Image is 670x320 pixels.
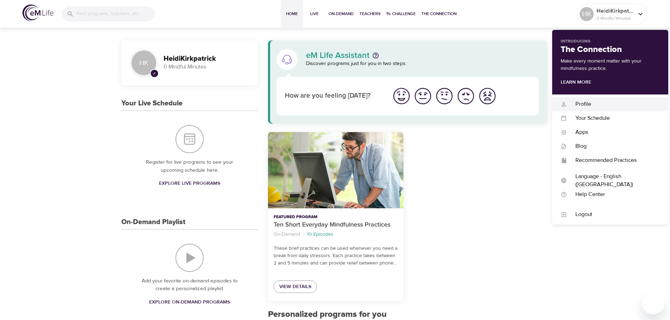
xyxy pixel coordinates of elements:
img: bad [456,86,476,106]
p: These brief practices can be used whenever you need a break from daily stressors. Each practice t... [274,245,398,267]
h2: Personalized programs for you [268,309,548,320]
a: View Details [274,280,317,293]
div: Help Center [567,190,660,198]
p: eM Life Assistant [306,51,370,60]
span: Teachers [359,10,381,18]
p: Make every moment matter with your mindfulness practice. [561,58,660,72]
p: Introducing [561,38,660,45]
a: Explore On-Demand Programs [146,296,233,309]
p: 10 Episodes [307,231,333,238]
img: good [413,86,433,106]
span: On-Demand [328,10,354,18]
div: Language - English ([GEOGRAPHIC_DATA]) [567,172,660,189]
button: Ten Short Everyday Mindfulness Practices [268,132,403,208]
div: Profile [567,100,660,108]
iframe: Button to launch messaging window [642,292,664,314]
button: I'm feeling great [391,85,412,107]
h3: On-Demand Playlist [121,218,185,226]
p: HeidiKirkpatrick [596,7,634,15]
img: great [392,86,411,106]
button: I'm feeling worst [477,85,498,107]
h3: HeidiKirkpatrick [164,55,250,63]
p: How are you feeling [DATE]? [285,91,382,101]
p: Ten Short Everyday Mindfulness Practices [274,220,398,230]
p: Register for live programs to see your upcoming schedule here. [135,158,244,174]
p: Discover programs just for you in two steps [306,60,539,68]
span: 1% Challenge [386,10,416,18]
li: · [303,230,304,239]
p: Add your favorite on-demand episodes to create a personalized playlist. [135,277,244,293]
span: Explore Live Programs [159,179,220,188]
div: Recommended Practices [567,156,660,164]
img: eM Life Assistant [281,54,293,65]
p: On-Demand [274,231,300,238]
span: Home [283,10,300,18]
img: logo [23,5,53,21]
span: Live [306,10,323,18]
div: Apps [567,128,660,136]
span: The Connection [421,10,457,18]
img: On-Demand Playlist [176,244,204,272]
button: I'm feeling bad [455,85,477,107]
button: I'm feeling good [412,85,434,107]
h2: The Connection [561,45,660,55]
p: 0 Mindful Minutes [164,63,250,71]
input: Find programs, teachers, etc... [77,6,155,21]
div: Your Schedule [567,114,660,122]
p: 0 Mindful Minutes [596,15,634,21]
img: Your Live Schedule [176,125,204,153]
a: Learn More [561,79,591,85]
span: View Details [279,282,311,291]
div: HK [130,49,158,77]
div: Logout [567,210,660,218]
div: HK [580,7,594,21]
span: Explore On-Demand Programs [149,298,230,307]
img: worst [478,86,497,106]
nav: breadcrumb [274,230,398,239]
a: Explore Live Programs [156,177,223,190]
button: I'm feeling ok [434,85,455,107]
div: Blog [567,142,660,150]
img: ok [435,86,454,106]
h3: Your Live Schedule [121,99,183,107]
p: Featured Program [274,214,398,220]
